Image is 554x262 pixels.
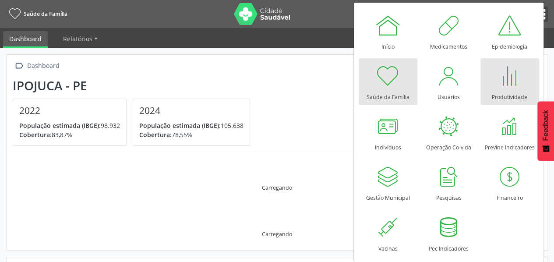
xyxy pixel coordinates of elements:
[25,60,61,72] div: Dashboard
[262,230,292,238] div: Carregando
[13,78,256,93] div: Ipojuca - PE
[359,109,417,156] a: Indivíduos
[480,109,539,156] a: Previne Indicadores
[13,60,61,72] a:  Dashboard
[542,110,550,141] span: Feedback
[420,109,478,156] a: Operação Co-vida
[480,58,539,105] a: Produtividade
[139,121,221,130] span: População estimada (IBGE):
[359,210,417,257] a: Vacinas
[63,35,92,43] span: Relatórios
[359,8,417,55] a: Início
[13,60,25,72] i: 
[139,131,172,139] span: Cobertura:
[262,184,292,191] div: Carregando
[19,130,120,139] p: 83,87%
[139,130,243,139] p: 78,55%
[19,121,120,130] p: 98.932
[3,31,48,48] a: Dashboard
[420,210,478,257] a: Pec Indicadores
[57,31,104,46] a: Relatórios
[537,101,554,161] button: Feedback - Mostrar pesquisa
[420,8,478,55] a: Medicamentos
[19,131,52,139] span: Cobertura:
[420,58,478,105] a: Usuários
[6,7,67,21] a: Saúde da Família
[19,121,101,130] span: População estimada (IBGE):
[420,159,478,206] a: Pesquisas
[359,159,417,206] a: Gestão Municipal
[139,105,243,116] h4: 2024
[139,121,243,130] p: 105.638
[24,10,67,18] span: Saúde da Família
[19,105,120,116] h4: 2022
[480,159,539,206] a: Financeiro
[480,8,539,55] a: Epidemiologia
[359,58,417,105] a: Saúde da Família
